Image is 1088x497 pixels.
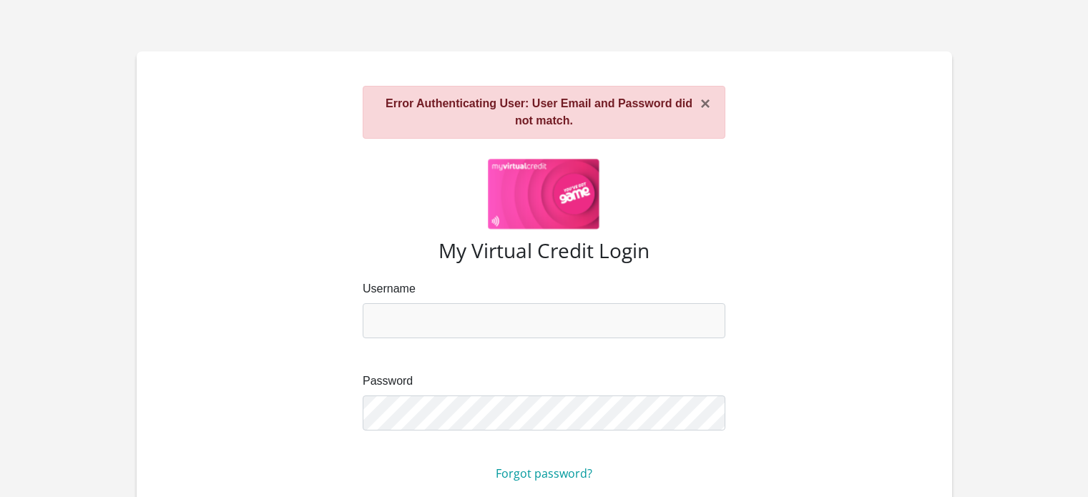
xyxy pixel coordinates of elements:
[171,239,918,263] h3: My Virtual Credit Login
[386,97,692,127] strong: Error Authenticating User: User Email and Password did not match.
[700,95,710,112] button: ×
[363,373,725,390] label: Password
[496,466,592,481] a: Forgot password?
[363,303,725,338] input: Email
[488,159,600,230] img: game logo
[363,280,725,297] label: Username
